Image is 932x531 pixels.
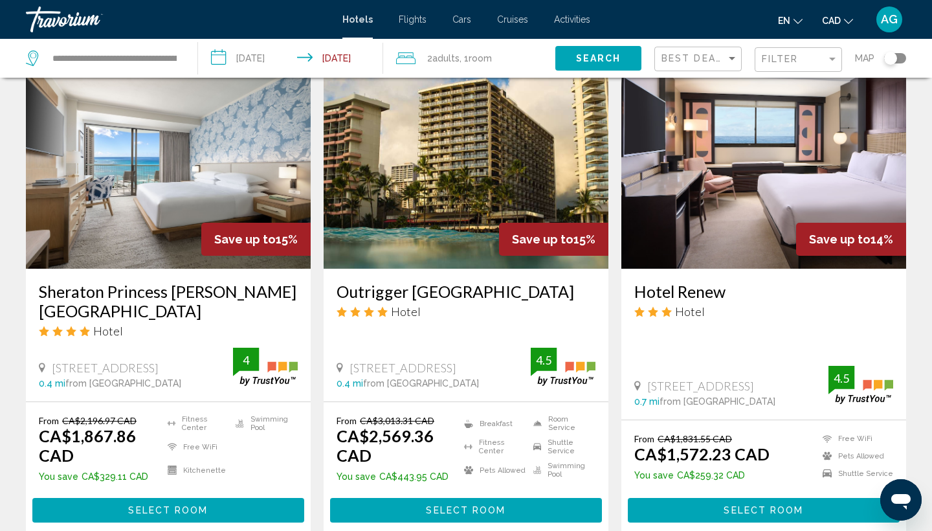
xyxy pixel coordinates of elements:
[349,361,456,375] span: [STREET_ADDRESS]
[469,53,492,63] span: Room
[628,498,900,522] button: Select Room
[426,506,505,516] span: Select Room
[661,53,729,63] span: Best Deals
[32,498,304,522] button: Select Room
[233,348,298,386] img: trustyou-badge.svg
[39,415,59,426] span: From
[39,282,298,321] a: Sheraton Princess [PERSON_NAME] [GEOGRAPHIC_DATA]
[330,501,602,515] a: Select Room
[458,462,526,479] li: Pets Allowed
[337,471,458,482] p: CA$443.95 CAD
[201,223,311,256] div: 15%
[809,232,871,246] span: Save up to
[724,506,803,516] span: Select Room
[855,49,874,67] span: Map
[399,14,427,25] span: Flights
[229,415,298,432] li: Swimming Pool
[512,232,573,246] span: Save up to
[337,426,434,465] ins: CA$2,569.36 CAD
[458,415,526,432] li: Breakfast
[39,471,78,482] span: You save
[634,433,654,444] span: From
[39,324,298,338] div: 4 star Hotel
[363,378,479,389] span: from [GEOGRAPHIC_DATA]
[93,324,123,338] span: Hotel
[816,433,893,444] li: Free WiFi
[874,52,906,64] button: Toggle map
[32,501,304,515] a: Select Room
[762,54,799,64] span: Filter
[531,348,595,386] img: trustyou-badge.svg
[26,62,311,269] img: Hotel image
[880,479,922,521] iframe: Button to launch messaging window
[337,378,363,389] span: 0.4 mi
[342,14,373,25] a: Hotels
[634,282,893,301] a: Hotel Renew
[634,304,893,319] div: 3 star Hotel
[675,304,705,319] span: Hotel
[634,396,660,407] span: 0.7 mi
[527,462,595,479] li: Swimming Pool
[337,304,595,319] div: 4 star Hotel
[816,468,893,479] li: Shuttle Service
[634,470,674,480] span: You save
[555,46,641,70] button: Search
[337,415,357,426] span: From
[527,438,595,455] li: Shuttle Service
[337,471,376,482] span: You save
[198,39,383,78] button: Check-in date: Sep 1, 2025 Check-out date: Sep 8, 2025
[755,47,842,73] button: Filter
[39,378,65,389] span: 0.4 mi
[554,14,590,25] span: Activities
[427,49,460,67] span: 2
[796,223,906,256] div: 14%
[499,223,608,256] div: 15%
[233,352,259,368] div: 4
[432,53,460,63] span: Adults
[531,352,557,368] div: 4.5
[497,14,528,25] a: Cruises
[161,415,230,432] li: Fitness Center
[458,438,526,455] li: Fitness Center
[881,13,898,26] span: AG
[661,54,738,65] mat-select: Sort by
[634,444,770,464] ins: CA$1,572.23 CAD
[816,451,893,462] li: Pets Allowed
[391,304,421,319] span: Hotel
[460,49,492,67] span: , 1
[822,11,853,30] button: Change currency
[778,11,803,30] button: Change language
[828,370,854,386] div: 4.5
[161,462,230,479] li: Kitchenette
[65,378,181,389] span: from [GEOGRAPHIC_DATA]
[647,379,754,393] span: [STREET_ADDRESS]
[52,361,159,375] span: [STREET_ADDRESS]
[39,471,161,482] p: CA$329.11 CAD
[527,415,595,432] li: Room Service
[658,433,732,444] del: CA$1,831.55 CAD
[62,415,137,426] del: CA$2,196.97 CAD
[822,16,841,26] span: CAD
[634,470,770,480] p: CA$259.32 CAD
[324,62,608,269] a: Hotel image
[161,438,230,455] li: Free WiFi
[872,6,906,33] button: User Menu
[330,498,602,522] button: Select Room
[452,14,471,25] a: Cars
[660,396,775,407] span: from [GEOGRAPHIC_DATA]
[621,62,906,269] img: Hotel image
[360,415,434,426] del: CA$3,013.31 CAD
[576,54,621,64] span: Search
[828,366,893,404] img: trustyou-badge.svg
[39,426,136,465] ins: CA$1,867.86 CAD
[383,39,555,78] button: Travelers: 2 adults, 0 children
[337,282,595,301] a: Outrigger [GEOGRAPHIC_DATA]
